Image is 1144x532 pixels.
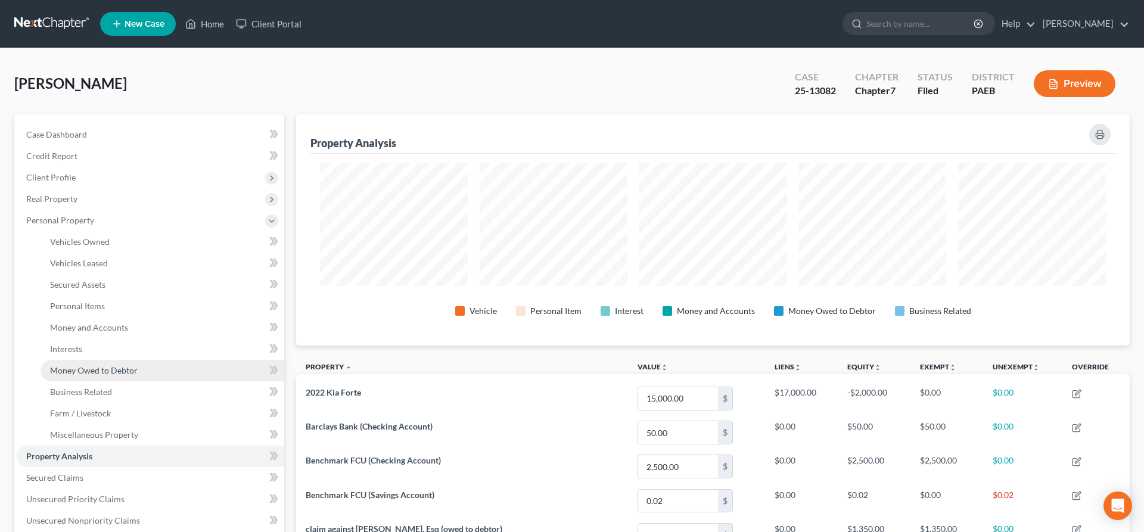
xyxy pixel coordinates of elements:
[765,484,838,518] td: $0.00
[50,279,105,290] span: Secured Assets
[230,13,307,35] a: Client Portal
[718,387,732,410] div: $
[50,365,138,375] span: Money Owed to Debtor
[718,455,732,478] div: $
[638,421,718,444] input: 0.00
[638,387,718,410] input: 0.00
[983,484,1062,518] td: $0.02
[306,421,433,431] span: Barclays Bank (Checking Account)
[638,490,718,512] input: 0.00
[910,381,983,415] td: $0.00
[866,13,975,35] input: Search by name...
[972,84,1015,98] div: PAEB
[838,381,910,415] td: -$2,000.00
[890,85,896,96] span: 7
[41,381,284,403] a: Business Related
[179,13,230,35] a: Home
[26,451,92,461] span: Property Analysis
[765,450,838,484] td: $0.00
[949,364,956,371] i: unfold_more
[972,70,1015,84] div: District
[530,305,582,317] div: Personal Item
[838,450,910,484] td: $2,500.00
[310,136,396,150] div: Property Analysis
[874,364,881,371] i: unfold_more
[50,322,128,332] span: Money and Accounts
[1034,70,1115,97] button: Preview
[615,305,643,317] div: Interest
[718,490,732,512] div: $
[847,362,881,371] a: Equityunfold_more
[306,455,441,465] span: Benchmark FCU (Checking Account)
[996,13,1036,35] a: Help
[306,362,352,371] a: Property expand_less
[838,416,910,450] td: $50.00
[795,70,836,84] div: Case
[765,381,838,415] td: $17,000.00
[910,450,983,484] td: $2,500.00
[26,151,77,161] span: Credit Report
[775,362,801,371] a: Liensunfold_more
[17,467,284,489] a: Secured Claims
[41,274,284,295] a: Secured Assets
[41,295,284,317] a: Personal Items
[718,421,732,444] div: $
[918,70,953,84] div: Status
[1062,355,1130,382] th: Override
[41,231,284,253] a: Vehicles Owned
[909,305,971,317] div: Business Related
[17,124,284,145] a: Case Dashboard
[788,305,876,317] div: Money Owed to Debtor
[661,364,668,371] i: unfold_more
[26,215,94,225] span: Personal Property
[1033,364,1040,371] i: unfold_more
[50,408,111,418] span: Farm / Livestock
[50,237,110,247] span: Vehicles Owned
[910,416,983,450] td: $50.00
[983,381,1062,415] td: $0.00
[26,494,125,504] span: Unsecured Priority Claims
[677,305,755,317] div: Money and Accounts
[26,194,77,204] span: Real Property
[50,301,105,311] span: Personal Items
[26,515,140,525] span: Unsecured Nonpriority Claims
[41,360,284,381] a: Money Owed to Debtor
[345,364,352,371] i: expand_less
[41,338,284,360] a: Interests
[470,305,497,317] div: Vehicle
[838,484,910,518] td: $0.02
[50,344,82,354] span: Interests
[26,472,83,483] span: Secured Claims
[26,172,76,182] span: Client Profile
[918,84,953,98] div: Filed
[125,20,164,29] span: New Case
[17,145,284,167] a: Credit Report
[17,510,284,531] a: Unsecured Nonpriority Claims
[306,387,361,397] span: 2022 Kia Forte
[910,484,983,518] td: $0.00
[41,317,284,338] a: Money and Accounts
[26,129,87,139] span: Case Dashboard
[638,455,718,478] input: 0.00
[795,84,836,98] div: 25-13082
[794,364,801,371] i: unfold_more
[855,84,899,98] div: Chapter
[920,362,956,371] a: Exemptunfold_more
[41,424,284,446] a: Miscellaneous Property
[983,450,1062,484] td: $0.00
[41,253,284,274] a: Vehicles Leased
[1103,491,1132,520] div: Open Intercom Messenger
[1037,13,1129,35] a: [PERSON_NAME]
[765,416,838,450] td: $0.00
[14,74,127,92] span: [PERSON_NAME]
[17,446,284,467] a: Property Analysis
[17,489,284,510] a: Unsecured Priority Claims
[638,362,668,371] a: Valueunfold_more
[50,387,112,397] span: Business Related
[993,362,1040,371] a: Unexemptunfold_more
[41,403,284,424] a: Farm / Livestock
[983,416,1062,450] td: $0.00
[855,70,899,84] div: Chapter
[50,430,138,440] span: Miscellaneous Property
[306,490,434,500] span: Benchmark FCU (Savings Account)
